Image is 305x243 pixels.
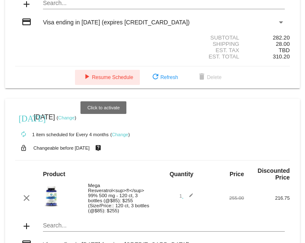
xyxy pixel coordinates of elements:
[152,34,244,41] div: Subtotal
[183,193,193,203] mat-icon: edit
[82,72,92,82] mat-icon: play_arrow
[198,195,244,201] div: 255.00
[82,74,133,80] span: Resume Schedule
[150,72,161,82] mat-icon: refresh
[152,53,244,60] div: Est. Total
[258,167,290,181] strong: Discounted Price
[19,113,29,123] mat-icon: [DATE]
[21,193,32,203] mat-icon: clear
[58,115,75,120] a: Change
[190,70,228,85] button: Delete
[21,17,32,27] mat-icon: credit_card
[75,70,140,85] button: Resume Schedule
[43,222,285,229] input: Search...
[56,115,76,120] small: ( )
[152,47,244,53] div: Est. Tax
[43,186,60,209] img: MEGA-500-BOTTLE-NEW.jpg
[273,53,289,60] span: 310.20
[93,143,103,153] mat-icon: live_help
[84,183,152,213] div: Mega Resveratrol<sup>®</sup> 99% 500 mg - 120 ct, 3 bottles (@$85): $255 (Size/Price:: 120 ct, 3 ...
[19,143,29,153] mat-icon: lock_open
[144,70,185,85] button: Refresh
[15,132,109,137] small: 1 item scheduled for Every 4 months
[43,171,65,177] strong: Product
[110,132,130,137] small: ( )
[244,195,290,201] div: 216.75
[152,41,244,47] div: Shipping
[197,74,222,80] span: Delete
[19,129,29,140] mat-icon: autorenew
[150,74,178,80] span: Refresh
[179,193,194,198] span: 1
[112,132,128,137] a: Change
[43,19,285,26] mat-select: Payment Method
[230,171,244,177] strong: Price
[197,72,207,82] mat-icon: delete
[43,19,190,26] span: Visa ending in [DATE] (expires [CREDIT_CARD_DATA])
[21,221,32,231] mat-icon: add
[169,171,193,177] strong: Quantity
[244,34,290,41] div: 282.20
[278,47,289,53] span: TBD
[33,145,90,151] small: Changeable before [DATE]
[276,41,290,47] span: 28.00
